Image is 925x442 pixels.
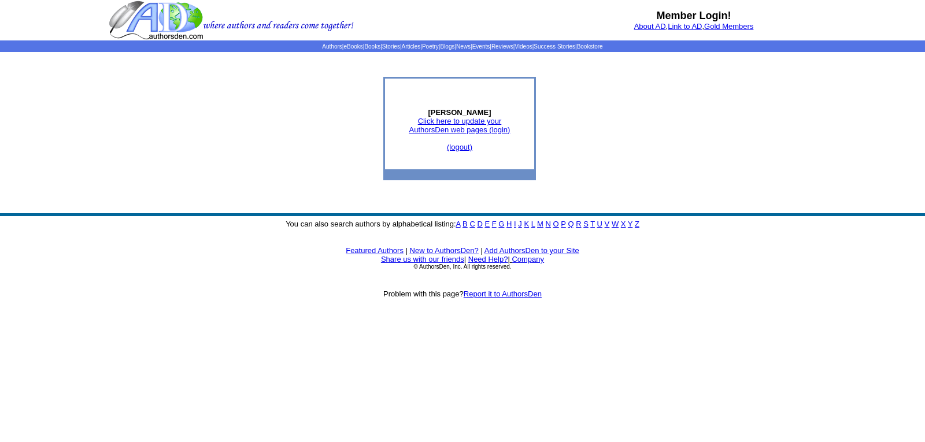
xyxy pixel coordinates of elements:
span: | | | | | | | | | | | | [322,43,602,50]
a: I [514,220,516,228]
font: | [406,246,408,255]
a: Share us with our friends [381,255,464,263]
b: Member Login! [657,10,731,21]
a: A [456,220,461,228]
a: Stories [382,43,400,50]
font: | [508,255,544,263]
a: C [469,220,475,228]
a: Books [364,43,380,50]
a: New to AuthorsDen? [410,246,479,255]
a: T [590,220,595,228]
a: Blogs [440,43,454,50]
a: Success Stories [534,43,575,50]
a: V [605,220,610,228]
a: Link to AD [668,22,702,31]
a: News [456,43,471,50]
a: Featured Authors [346,246,404,255]
a: G [498,220,504,228]
font: | [464,255,466,263]
a: Reviews [491,43,513,50]
a: Report it to AuthorsDen [464,289,542,298]
a: Click here to update yourAuthorsDen web pages (login) [409,117,510,134]
a: J [518,220,522,228]
a: U [597,220,602,228]
a: Bookstore [577,43,603,50]
a: Y [628,220,632,228]
font: | [480,246,482,255]
a: Articles [402,43,421,50]
a: X [621,220,626,228]
a: F [492,220,497,228]
a: Z [635,220,639,228]
a: H [506,220,512,228]
font: Problem with this page? [383,289,542,298]
a: S [583,220,589,228]
a: O [553,220,559,228]
a: R [576,220,581,228]
a: About AD [634,22,666,31]
a: P [561,220,565,228]
a: E [484,220,490,228]
a: W [612,220,619,228]
font: You can also search authors by alphabetical listing: [286,220,639,228]
a: (logout) [447,143,472,151]
a: Videos [515,43,532,50]
a: Need Help? [468,255,508,263]
a: Gold Members [704,22,753,31]
a: N [546,220,551,228]
a: Events [472,43,490,50]
a: Authors [322,43,342,50]
a: Q [568,220,573,228]
a: B [462,220,468,228]
a: M [537,220,543,228]
b: [PERSON_NAME] [428,108,491,117]
a: Poetry [422,43,439,50]
font: , , [634,22,754,31]
a: D [477,220,482,228]
a: L [531,220,535,228]
a: K [524,220,529,228]
a: Company [512,255,544,263]
font: © AuthorsDen, Inc. All rights reserved. [413,263,511,270]
a: Add AuthorsDen to your Site [484,246,579,255]
a: eBooks [343,43,362,50]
